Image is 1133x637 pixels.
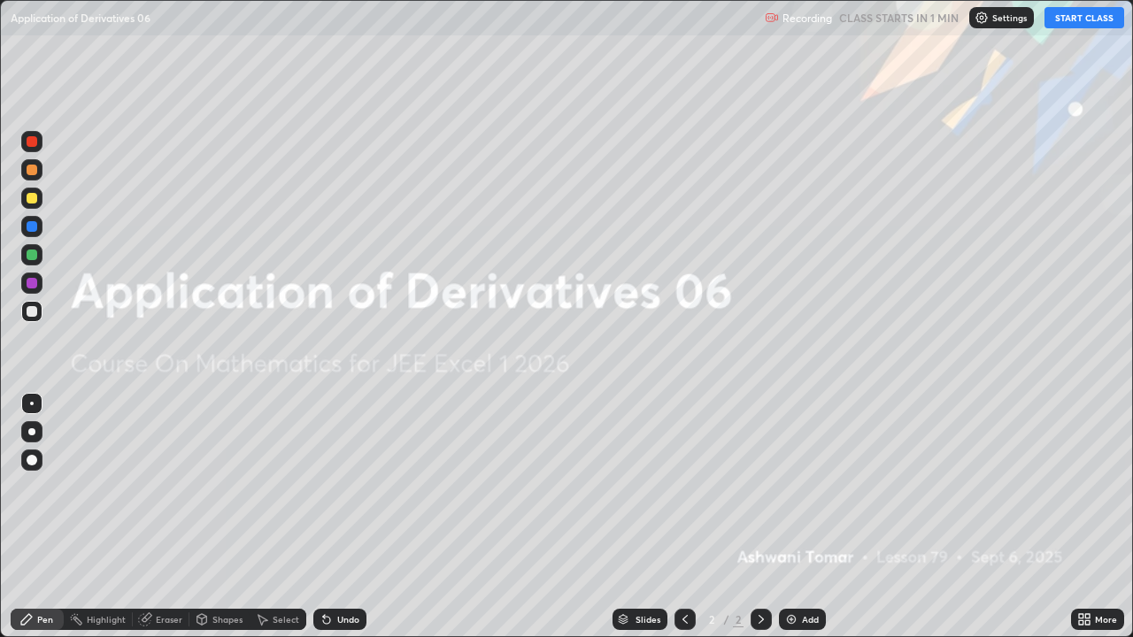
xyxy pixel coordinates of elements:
div: Undo [337,615,359,624]
div: Slides [636,615,660,624]
img: recording.375f2c34.svg [765,11,779,25]
h5: CLASS STARTS IN 1 MIN [839,10,959,26]
div: / [724,614,729,625]
p: Recording [782,12,832,25]
div: Pen [37,615,53,624]
div: Shapes [212,615,243,624]
img: add-slide-button [784,612,798,626]
div: Select [273,615,299,624]
div: Eraser [156,615,182,624]
div: Highlight [87,615,126,624]
img: class-settings-icons [975,11,989,25]
p: Application of Derivatives 06 [11,11,150,25]
div: Add [802,615,819,624]
p: Settings [992,13,1027,22]
div: 2 [733,611,744,627]
button: START CLASS [1044,7,1124,28]
div: 2 [703,614,721,625]
div: More [1095,615,1117,624]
